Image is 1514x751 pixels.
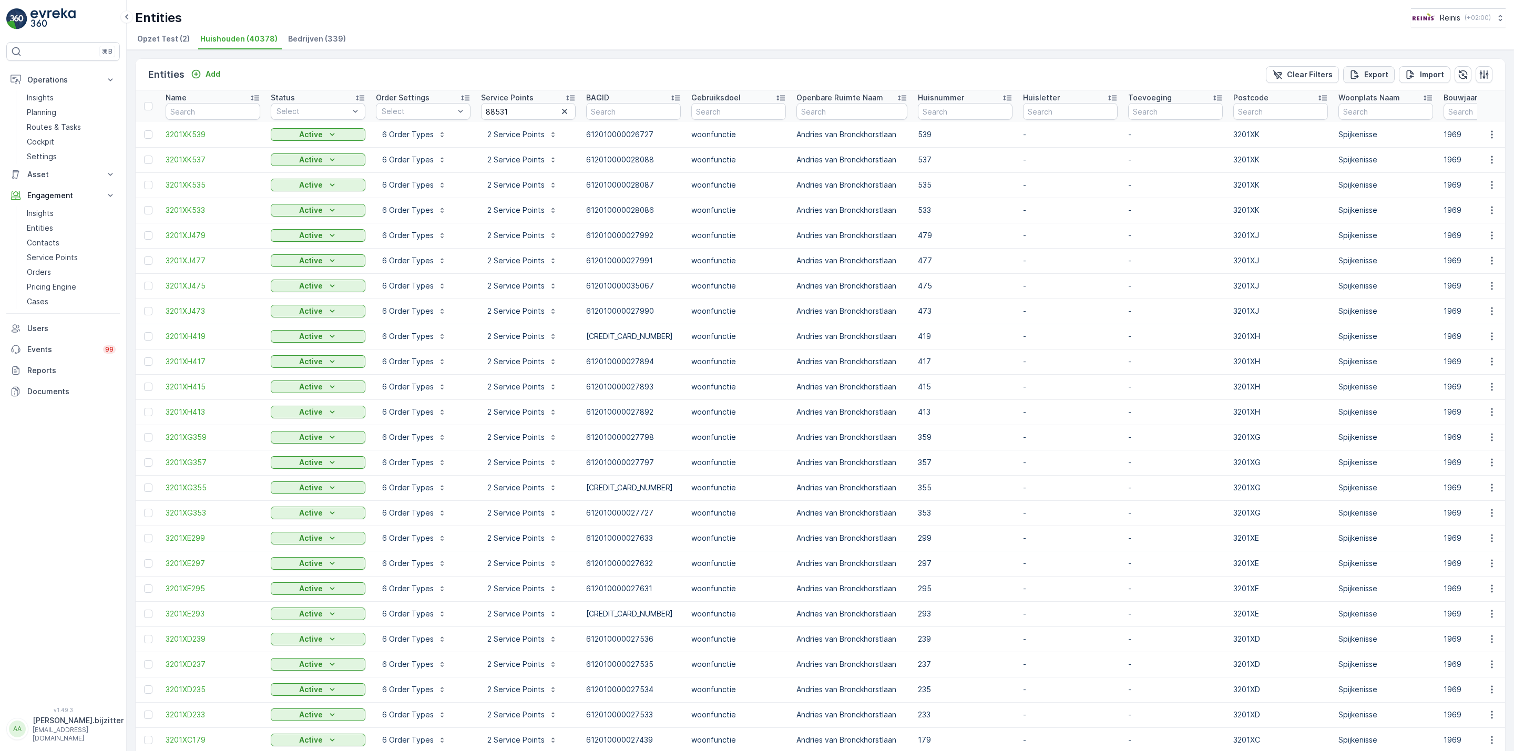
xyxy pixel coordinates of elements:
[299,331,323,342] p: Active
[913,349,1018,374] td: 417
[1228,374,1333,399] td: 3201XH
[686,374,791,399] td: woonfunctie
[481,252,564,269] button: 2 Service Points
[686,324,791,349] td: woonfunctie
[299,205,323,215] p: Active
[376,404,453,420] button: 6 Order Types
[791,425,913,450] td: Andries van Bronckhorstlaan
[791,223,913,248] td: Andries van Bronckhorstlaan
[166,356,260,367] a: 3201XH417
[1018,248,1123,273] td: -
[299,356,323,367] p: Active
[481,202,564,219] button: 2 Service Points
[299,382,323,392] p: Active
[27,92,54,103] p: Insights
[166,205,260,215] a: 3201XK533
[918,103,1012,120] input: Search
[382,432,434,443] p: 6 Order Types
[1123,374,1228,399] td: -
[23,105,120,120] a: Planning
[27,238,59,248] p: Contacts
[481,177,564,193] button: 2 Service Points
[27,190,99,201] p: Engagement
[271,330,365,343] button: Active
[487,129,545,140] p: 2 Service Points
[271,431,365,444] button: Active
[144,282,152,290] div: Toggle Row Selected
[382,205,434,215] p: 6 Order Types
[1333,299,1438,324] td: Spijkenisse
[27,122,81,132] p: Routes & Tasks
[299,129,323,140] p: Active
[144,408,152,416] div: Toggle Row Selected
[1123,273,1228,299] td: -
[166,255,260,266] a: 3201XJ477
[487,382,545,392] p: 2 Service Points
[686,223,791,248] td: woonfunctie
[166,407,260,417] span: 3201XH413
[23,280,120,294] a: Pricing Engine
[23,206,120,221] a: Insights
[581,223,686,248] td: 612010000027992
[487,432,545,443] p: 2 Service Points
[166,230,260,241] span: 3201XJ479
[299,230,323,241] p: Active
[791,198,913,223] td: Andries van Bronckhorstlaan
[299,306,323,316] p: Active
[1018,122,1123,147] td: -
[1228,349,1333,374] td: 3201XH
[913,122,1018,147] td: 539
[481,227,564,244] button: 2 Service Points
[166,306,260,316] a: 3201XJ473
[1123,324,1228,349] td: -
[144,307,152,315] div: Toggle Row Selected
[299,180,323,190] p: Active
[1364,69,1388,80] p: Export
[481,404,564,420] button: 2 Service Points
[686,198,791,223] td: woonfunctie
[382,255,434,266] p: 6 Order Types
[271,355,365,368] button: Active
[376,378,453,395] button: 6 Order Types
[481,151,564,168] button: 2 Service Points
[913,425,1018,450] td: 359
[913,223,1018,248] td: 479
[382,155,434,165] p: 6 Order Types
[376,126,453,143] button: 6 Order Types
[166,382,260,392] a: 3201XH415
[1411,12,1436,24] img: Reinis-Logo-Vrijstaand_Tekengebied-1-copy2_aBO4n7j.png
[1333,172,1438,198] td: Spijkenisse
[1228,122,1333,147] td: 3201XK
[166,155,260,165] span: 3201XK537
[144,383,152,391] div: Toggle Row Selected
[376,328,453,345] button: 6 Order Types
[27,365,116,376] p: Reports
[791,273,913,299] td: Andries van Bronckhorstlaan
[382,356,434,367] p: 6 Order Types
[299,155,323,165] p: Active
[27,223,53,233] p: Entities
[166,129,260,140] a: 3201XK539
[791,374,913,399] td: Andries van Bronckhorstlaan
[27,267,51,277] p: Orders
[27,344,97,355] p: Events
[1420,69,1444,80] p: Import
[27,386,116,397] p: Documents
[166,281,260,291] a: 3201XJ475
[271,305,365,317] button: Active
[1228,399,1333,425] td: 3201XH
[271,153,365,166] button: Active
[23,149,120,164] a: Settings
[913,399,1018,425] td: 413
[6,381,120,402] a: Documents
[581,299,686,324] td: 612010000027990
[376,277,453,294] button: 6 Order Types
[487,230,545,241] p: 2 Service Points
[6,318,120,339] a: Users
[481,103,576,120] input: Search
[144,256,152,265] div: Toggle Row Selected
